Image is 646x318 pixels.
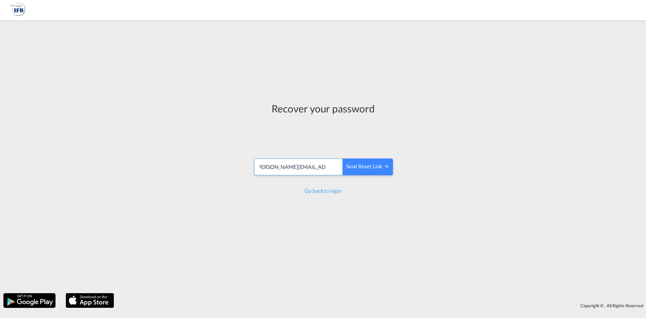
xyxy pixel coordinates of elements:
[304,187,341,194] a: Go back to login
[253,101,393,115] div: Recover your password
[117,300,646,311] div: Copyright © . All Rights Reserved
[346,163,389,171] div: Send reset link
[3,292,56,309] img: google.png
[65,292,115,309] img: apple.png
[10,3,25,18] img: 1f261f00256b11eeaf3d89493e6660f9.png
[272,122,374,148] iframe: reCAPTCHA
[384,164,389,169] md-icon: icon-arrow-right
[254,158,343,175] input: Email
[343,158,393,175] button: SEND RESET LINK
